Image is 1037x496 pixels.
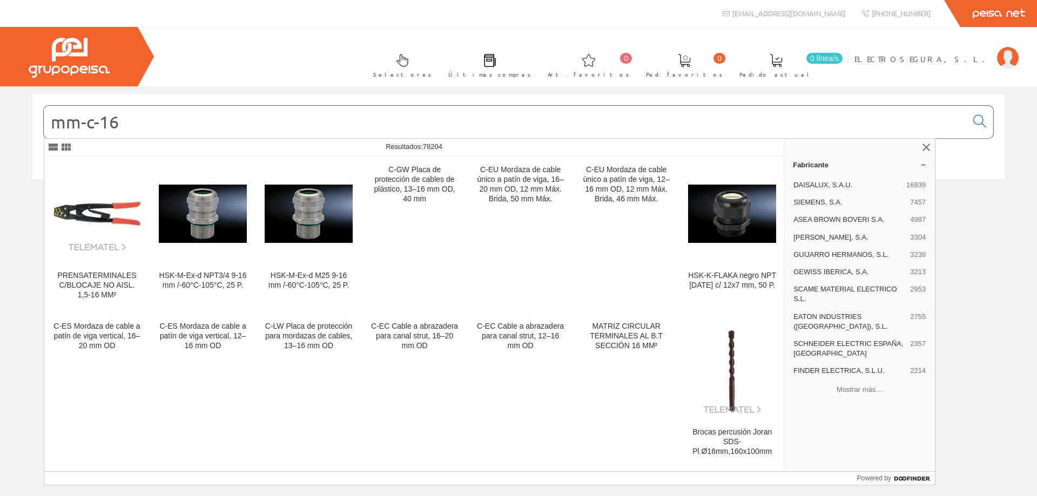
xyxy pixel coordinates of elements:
span: ASEA BROWN BOVERI S.A. [793,215,906,225]
span: GUIJARRO HERMANOS, S.L. [793,250,906,260]
span: ELECTROSEGURA, S.L. [854,53,992,64]
a: C-EU Mordaza de cable único a patín de viga, 16–20 mm OD, 12 mm Máx. Brida, 50 mm Máx. [468,157,573,312]
img: PRENSATERMINALES C/BLOCAJE NO AISL. 1,5-16 MM² [53,175,141,253]
span: EATON INDUSTRIES ([GEOGRAPHIC_DATA]), S.L. [793,312,906,331]
span: Pedido actual [739,69,813,80]
a: Powered by [857,472,935,485]
a: C-ES Mordaza de cable a patín de viga vertical, 12–16 mm OD [150,313,255,469]
span: Ped. favoritos [646,69,723,80]
img: HSK-K-FLAKA negro NPT 1/2/16 c/ 12x7 mm, 50 P. [688,185,776,243]
span: DAISALUX, S.A.U. [793,180,902,190]
div: HSK-M-Ex-d NPT3/4 9-16 mm /-60°C-105°C, 25 P. [159,271,247,290]
div: C-ES Mordaza de cable a patín de viga vertical, 12–16 mm OD [159,322,247,351]
span: 7457 [910,198,926,207]
span: [EMAIL_ADDRESS][DOMAIN_NAME] [732,9,845,18]
a: Fabricante [784,156,935,173]
span: Últimas compras [448,69,531,80]
div: C-EU Mordaza de cable único a patín de viga, 12–16 mm OD, 12 mm Máx. Brida, 46 mm Máx. [582,165,670,204]
a: C-EU Mordaza de cable único a patín de viga, 12–16 mm OD, 12 mm Máx. Brida, 46 mm Máx. [574,157,679,312]
span: 2214 [910,366,926,376]
div: HSK-K-FLAKA negro NPT [DATE] c/ 12x7 mm, 50 P. [688,271,776,290]
div: C-EC Cable a abrazadera para canal strut, 16–20 mm OD [371,322,459,351]
span: SCAME MATERIAL ELECTRICO S.L. [793,284,906,304]
div: C-LW Placa de protección para mordazas de cables, 13–16 mm OD [265,322,353,351]
span: 3304 [910,233,926,242]
span: Art. favoritos [548,69,629,80]
img: Grupo Peisa [29,38,110,78]
a: C-GW Placa de protección de cables de plástico, 13–16 mm OD, 40 mm [362,157,467,312]
span: [PHONE_NUMBER] [872,9,931,18]
img: HSK-M-Ex-d NPT3/4 9-16 mm /-60°C-105°C, 25 P. [159,185,247,243]
a: HSK-M-Ex-d NPT3/4 9-16 mm /-60°C-105°C, 25 P. HSK-M-Ex-d NPT3/4 9-16 mm /-60°C-105°C, 25 P. [150,157,255,312]
span: [PERSON_NAME], S.A. [793,233,906,242]
a: C-EC Cable a abrazadera para canal strut, 12–16 mm OD [468,313,573,469]
div: C-ES Mordaza de cable a patín de viga vertical, 16–20 mm OD [53,322,141,351]
a: C-EC Cable a abrazadera para canal strut, 16–20 mm OD [362,313,467,469]
span: 2755 [910,312,926,331]
input: Buscar... [44,106,967,138]
a: PRENSATERMINALES C/BLOCAJE NO AISL. 1,5-16 MM² PRENSATERMINALES C/BLOCAJE NO AISL. 1,5-16 MM² [44,157,150,312]
span: FINDER ELECTRICA, S.L.U. [793,366,906,376]
span: 4987 [910,215,926,225]
span: 16939 [906,180,926,190]
div: C-EU Mordaza de cable único a patín de viga, 16–20 mm OD, 12 mm Máx. Brida, 50 mm Máx. [476,165,564,204]
a: ELECTROSEGURA, S.L. [854,45,1019,55]
div: C-EC Cable a abrazadera para canal strut, 12–16 mm OD [476,322,564,351]
div: HSK-M-Ex-d M25 9-16 mm /-60°C-105°C, 25 P. [265,271,353,290]
div: © Grupo Peisa [32,193,1005,202]
span: 0 línea/s [806,53,843,64]
span: 0 [620,53,632,64]
a: C-ES Mordaza de cable a patín de viga vertical, 16–20 mm OD [44,313,150,469]
a: Selectores [362,45,437,84]
img: HSK-M-Ex-d M25 9-16 mm /-60°C-105°C, 25 P. [265,185,353,243]
span: 0 [713,53,725,64]
span: SIEMENS, S.A. [793,198,906,207]
a: 0 línea/s Pedido actual [729,45,845,84]
span: 3238 [910,250,926,260]
a: HSK-K-FLAKA negro NPT 1/2/16 c/ 12x7 mm, 50 P. HSK-K-FLAKA negro NPT [DATE] c/ 12x7 mm, 50 P. [679,157,785,312]
span: GEWISS IBERICA, S.A. [793,267,906,277]
span: Selectores [373,69,432,80]
a: Brocas percusión Joran SDS-Pl.Ø16mm,160x100mm Brocas percusión Joran SDS-Pl.Ø16mm,160x100mm [679,313,785,469]
span: SCHNEIDER ELECTRIC ESPAÑA, [GEOGRAPHIC_DATA] [793,339,906,358]
span: Resultados: [386,142,442,151]
a: Últimas compras [437,45,536,84]
span: Powered by [857,473,891,483]
span: 2357 [910,339,926,358]
span: 3213 [910,267,926,277]
a: HSK-M-Ex-d M25 9-16 mm /-60°C-105°C, 25 P. HSK-M-Ex-d M25 9-16 mm /-60°C-105°C, 25 P. [256,157,361,312]
div: MATRIZ CIRCULAR TERMINALES AL B.T SECCIÓN 16 MM² [582,322,670,351]
div: Brocas percusión Joran SDS-Pl.Ø16mm,160x100mm [688,427,776,457]
img: Brocas percusión Joran SDS-Pl.Ø16mm,160x100mm [688,327,776,415]
div: PRENSATERMINALES C/BLOCAJE NO AISL. 1,5-16 MM² [53,271,141,300]
span: 2953 [910,284,926,304]
span: 78204 [423,142,442,151]
button: Mostrar más… [789,381,931,398]
div: C-GW Placa de protección de cables de plástico, 13–16 mm OD, 40 mm [371,165,459,204]
a: MATRIZ CIRCULAR TERMINALES AL B.T SECCIÓN 16 MM² [574,313,679,469]
a: C-LW Placa de protección para mordazas de cables, 13–16 mm OD [256,313,361,469]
